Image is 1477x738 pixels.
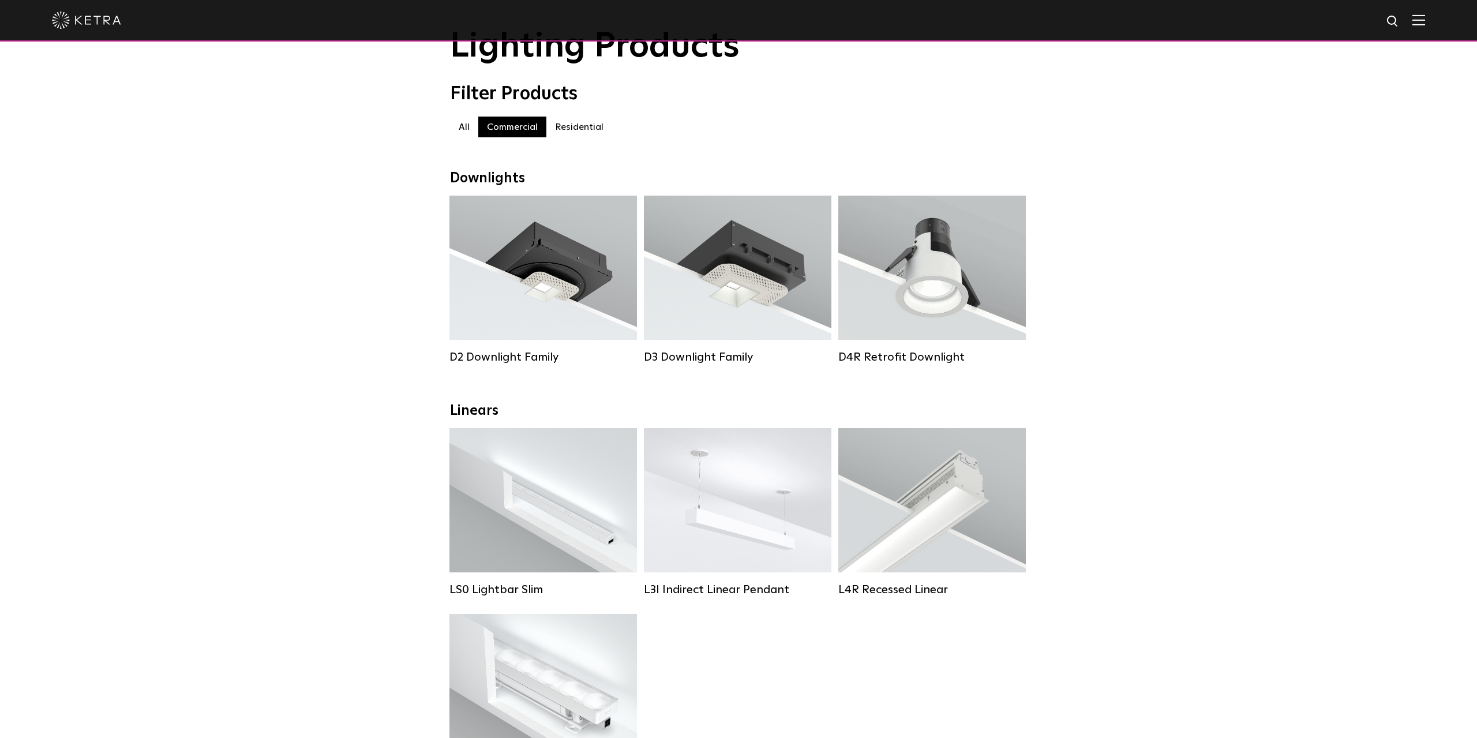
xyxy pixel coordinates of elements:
[838,196,1026,364] a: D4R Retrofit Downlight Lumen Output:800Colors:White / BlackBeam Angles:15° / 25° / 40° / 60°Watta...
[449,428,637,597] a: LS0 Lightbar Slim Lumen Output:200 / 350Colors:White / BlackControl:X96 Controller
[449,583,637,597] div: LS0 Lightbar Slim
[450,170,1027,187] div: Downlights
[449,196,637,364] a: D2 Downlight Family Lumen Output:1200Colors:White / Black / Gloss Black / Silver / Bronze / Silve...
[450,29,740,64] span: Lighting Products
[838,428,1026,597] a: L4R Recessed Linear Lumen Output:400 / 600 / 800 / 1000Colors:White / BlackControl:Lutron Clear C...
[838,350,1026,364] div: D4R Retrofit Downlight
[450,117,478,137] label: All
[644,350,831,364] div: D3 Downlight Family
[478,117,546,137] label: Commercial
[838,583,1026,597] div: L4R Recessed Linear
[450,83,1027,105] div: Filter Products
[449,350,637,364] div: D2 Downlight Family
[1412,14,1425,25] img: Hamburger%20Nav.svg
[644,428,831,597] a: L3I Indirect Linear Pendant Lumen Output:400 / 600 / 800 / 1000Housing Colors:White / BlackContro...
[52,12,121,29] img: ketra-logo-2019-white
[546,117,612,137] label: Residential
[644,196,831,364] a: D3 Downlight Family Lumen Output:700 / 900 / 1100Colors:White / Black / Silver / Bronze / Paintab...
[1386,14,1400,29] img: search icon
[450,403,1027,419] div: Linears
[644,583,831,597] div: L3I Indirect Linear Pendant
